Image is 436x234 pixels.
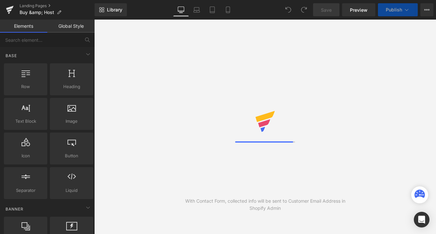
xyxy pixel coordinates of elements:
[5,53,18,59] span: Base
[220,3,236,16] a: Mobile
[47,20,95,33] a: Global Style
[173,3,189,16] a: Desktop
[6,118,45,125] span: Text Block
[20,3,95,8] a: Landing Pages
[107,7,122,13] span: Library
[52,187,91,194] span: Liquid
[6,83,45,90] span: Row
[52,83,91,90] span: Heading
[297,3,310,16] button: Redo
[52,152,91,159] span: Button
[321,7,332,13] span: Save
[6,152,45,159] span: Icon
[414,212,429,227] div: Open Intercom Messenger
[342,3,375,16] a: Preview
[95,3,127,16] a: New Library
[420,3,433,16] button: More
[20,10,54,15] span: Buy &amp; Host
[386,7,402,12] span: Publish
[5,206,24,212] span: Banner
[350,7,368,13] span: Preview
[282,3,295,16] button: Undo
[378,3,418,16] button: Publish
[189,3,204,16] a: Laptop
[52,118,91,125] span: Image
[204,3,220,16] a: Tablet
[180,197,351,212] div: With Contact Form, collected info will be sent to Customer Email Address in Shopify Admin
[6,187,45,194] span: Separator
